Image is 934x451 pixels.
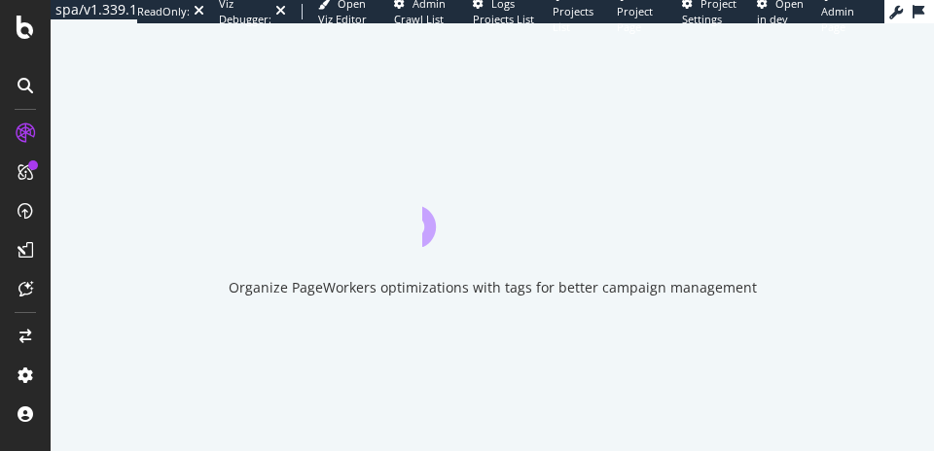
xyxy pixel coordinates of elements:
[137,4,190,19] div: ReadOnly:
[617,4,653,34] span: Project Page
[553,4,593,34] span: Projects List
[422,177,562,247] div: animation
[821,4,854,34] span: Admin Page
[229,278,757,297] div: Organize PageWorkers optimizations with tags for better campaign management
